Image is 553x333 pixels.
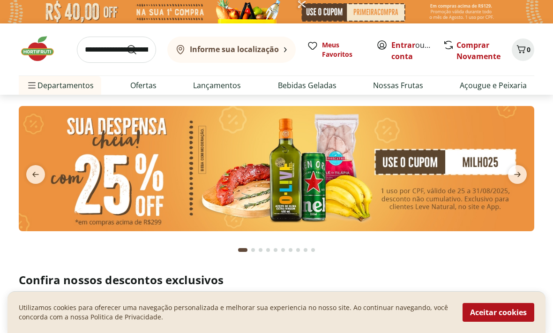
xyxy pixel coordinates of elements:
[190,44,279,54] b: Informe sua localização
[130,80,157,91] a: Ofertas
[19,165,52,184] button: previous
[126,44,149,55] button: Submit Search
[193,80,241,91] a: Lançamentos
[287,239,294,261] button: Go to page 7 from fs-carousel
[272,239,279,261] button: Go to page 5 from fs-carousel
[294,239,302,261] button: Go to page 8 from fs-carousel
[302,239,309,261] button: Go to page 9 from fs-carousel
[264,239,272,261] button: Go to page 4 from fs-carousel
[19,106,534,231] img: cupom
[249,239,257,261] button: Go to page 2 from fs-carousel
[279,239,287,261] button: Go to page 6 from fs-carousel
[322,40,365,59] span: Meus Favoritos
[307,40,365,59] a: Meus Favoritos
[26,74,94,97] span: Departamentos
[19,303,451,322] p: Utilizamos cookies para oferecer uma navegação personalizada e melhorar sua experiencia no nosso ...
[26,74,37,97] button: Menu
[456,40,501,61] a: Comprar Novamente
[19,35,66,63] img: Hortifruti
[373,80,423,91] a: Nossas Frutas
[77,37,156,63] input: search
[463,303,534,322] button: Aceitar cookies
[391,40,415,50] a: Entrar
[391,39,433,62] span: ou
[391,40,443,61] a: Criar conta
[236,239,249,261] button: Current page from fs-carousel
[527,45,531,54] span: 0
[257,239,264,261] button: Go to page 3 from fs-carousel
[460,80,527,91] a: Açougue e Peixaria
[167,37,296,63] button: Informe sua localização
[19,272,534,288] h2: Confira nossos descontos exclusivos
[501,165,534,184] button: next
[309,239,317,261] button: Go to page 10 from fs-carousel
[278,80,336,91] a: Bebidas Geladas
[512,38,534,61] button: Carrinho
